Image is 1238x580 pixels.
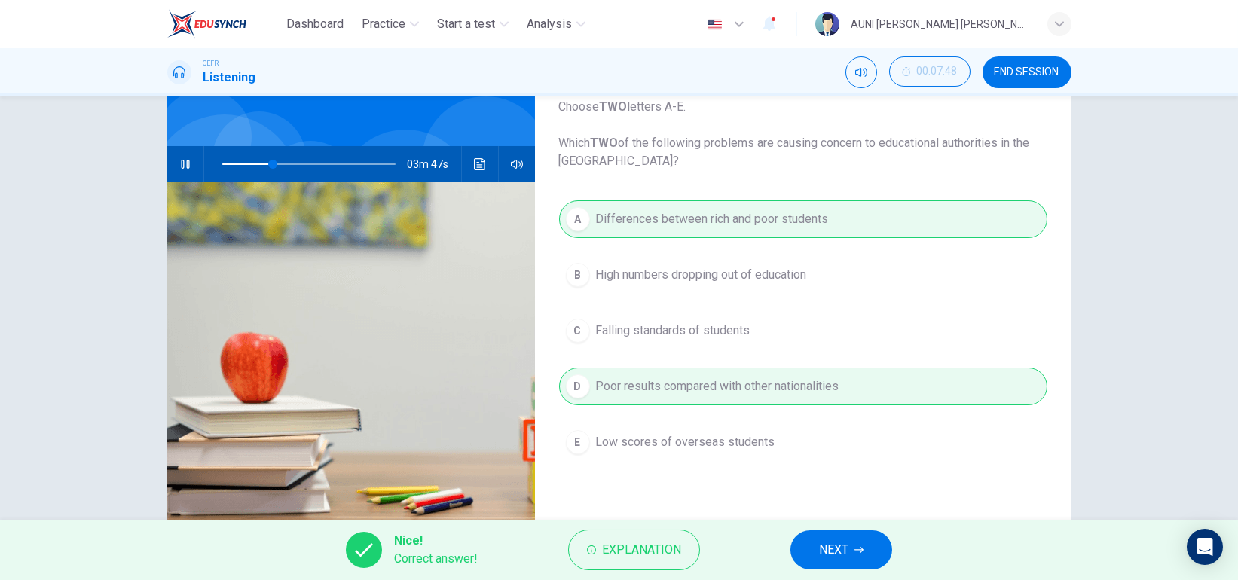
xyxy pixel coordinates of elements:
[203,69,256,87] h1: Listening
[167,182,535,549] img: Effects of Reducing Class Sizes
[280,11,350,38] button: Dashboard
[983,56,1071,88] button: END SESSION
[394,550,478,568] span: Correct answer!
[431,11,515,38] button: Start a test
[591,136,619,150] b: TWO
[167,9,246,39] img: EduSynch logo
[819,539,848,560] span: NEXT
[917,66,958,78] span: 00:07:48
[468,146,492,182] button: Click to see the audio transcription
[602,539,681,560] span: Explanation
[815,12,839,36] img: Profile picture
[203,58,219,69] span: CEFR
[286,15,344,33] span: Dashboard
[394,532,478,550] span: Nice!
[705,19,724,30] img: en
[167,9,281,39] a: EduSynch logo
[1187,529,1223,565] div: Open Intercom Messenger
[995,66,1059,78] span: END SESSION
[437,15,495,33] span: Start a test
[362,15,405,33] span: Practice
[408,146,461,182] span: 03m 47s
[845,56,877,88] div: Mute
[521,11,591,38] button: Analysis
[851,15,1029,33] div: AUNI [PERSON_NAME] [PERSON_NAME]
[600,99,628,114] b: TWO
[527,15,572,33] span: Analysis
[889,56,971,88] div: Hide
[889,56,971,87] button: 00:07:48
[568,530,700,570] button: Explanation
[790,530,892,569] button: NEXT
[356,11,425,38] button: Practice
[559,98,1047,170] span: Choose letters A-E. Which of the following problems are causing concern to educational authoritie...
